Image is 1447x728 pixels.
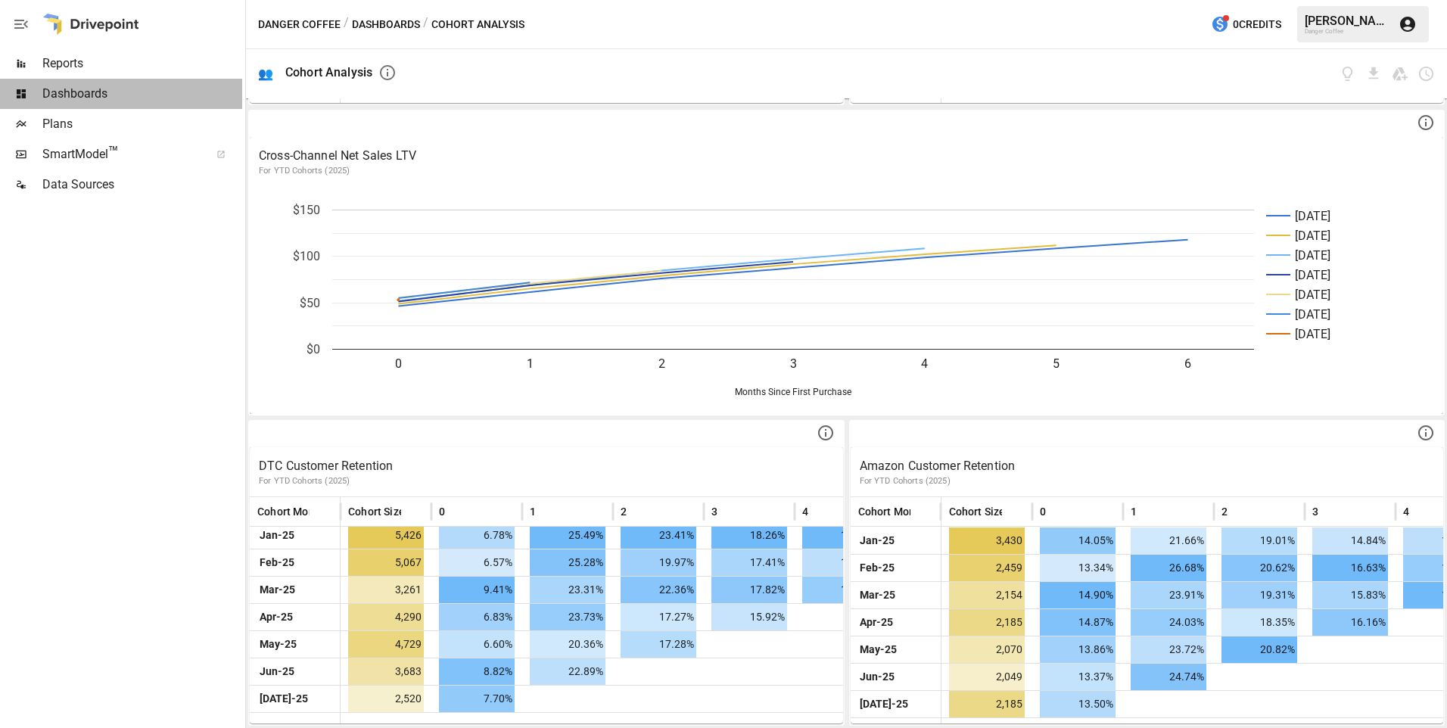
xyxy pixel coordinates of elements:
[1040,527,1116,554] span: 14.05%
[1233,15,1281,34] span: 0 Credits
[1295,209,1330,223] text: [DATE]
[711,522,787,549] span: 18.26%
[537,501,559,522] button: Sort
[858,555,898,581] span: Feb-25
[1339,65,1356,82] button: View documentation
[423,15,428,34] div: /
[621,631,696,658] span: 17.28%
[257,686,310,712] span: [DATE]-25
[285,65,372,79] div: Cohort Analysis
[42,85,242,103] span: Dashboards
[1305,28,1389,35] div: Danger Coffee
[1305,14,1389,28] div: [PERSON_NAME]
[530,604,605,630] span: 23.73%
[1295,268,1330,282] text: [DATE]
[658,356,665,371] text: 2
[719,501,740,522] button: Sort
[259,165,1434,177] p: For YTD Cohorts (2025)
[949,555,1025,581] span: 2,459
[1295,248,1330,263] text: [DATE]
[530,631,605,658] span: 20.36%
[1053,356,1060,371] text: 5
[1131,555,1206,581] span: 26.68%
[949,527,1025,554] span: 3,430
[858,609,896,636] span: Apr-25
[949,609,1025,636] span: 2,185
[628,501,649,522] button: Sort
[621,577,696,603] span: 22.36%
[257,504,325,519] span: Cohort Month
[348,604,424,630] span: 4,290
[1403,504,1409,519] span: 4
[1221,582,1297,608] span: 19.31%
[250,187,1432,414] svg: A chart.
[1184,356,1191,371] text: 6
[802,577,878,603] span: 15.61%
[1417,65,1435,82] button: Schedule dashboard
[257,604,295,630] span: Apr-25
[1047,501,1069,522] button: Sort
[257,658,297,685] span: Jun-25
[949,504,1006,519] span: Cohort Size
[293,203,320,217] text: $150
[352,15,420,34] button: Dashboards
[42,176,242,194] span: Data Sources
[1131,504,1137,519] span: 1
[790,356,797,371] text: 3
[860,457,1435,475] p: Amazon Customer Retention
[735,387,851,397] text: Months Since First Purchase
[1131,609,1206,636] span: 24.03%
[1138,501,1159,522] button: Sort
[621,504,627,519] span: 2
[858,664,898,690] span: Jun-25
[439,604,515,630] span: 6.83%
[42,145,200,163] span: SmartModel
[802,504,808,519] span: 4
[858,691,911,717] span: [DATE]-25
[403,501,424,522] button: Sort
[1320,501,1341,522] button: Sort
[1131,582,1206,608] span: 23.91%
[530,522,605,549] span: 25.49%
[257,631,299,658] span: May-25
[1040,504,1046,519] span: 0
[439,549,515,576] span: 6.57%
[1221,504,1228,519] span: 2
[257,549,297,576] span: Feb-25
[530,549,605,576] span: 25.28%
[1295,327,1330,341] text: [DATE]
[1391,65,1408,82] button: Save as Google Doc
[530,577,605,603] span: 23.31%
[1295,229,1330,243] text: [DATE]
[858,636,900,663] span: May-25
[1221,527,1297,554] span: 19.01%
[621,549,696,576] span: 19.97%
[949,582,1025,608] span: 2,154
[1221,636,1297,663] span: 20.82%
[810,501,831,522] button: Sort
[1040,636,1116,663] span: 13.86%
[1040,582,1116,608] span: 14.90%
[949,636,1025,663] span: 2,070
[439,504,445,519] span: 0
[259,457,834,475] p: DTC Customer Retention
[348,658,424,685] span: 3,683
[348,504,405,519] span: Cohort Size
[711,549,787,576] span: 17.41%
[1295,307,1330,322] text: [DATE]
[259,147,1434,165] p: Cross-Channel Net Sales LTV
[860,475,1435,487] p: For YTD Cohorts (2025)
[1040,609,1116,636] span: 14.87%
[527,356,534,371] text: 1
[439,577,515,603] span: 9.41%
[1411,501,1432,522] button: Sort
[711,577,787,603] span: 17.82%
[1312,609,1388,636] span: 16.16%
[348,631,424,658] span: 4,729
[439,658,515,685] span: 8.82%
[1312,504,1318,519] span: 3
[257,577,297,603] span: Mar-25
[1221,609,1297,636] span: 18.35%
[257,522,297,549] span: Jan-25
